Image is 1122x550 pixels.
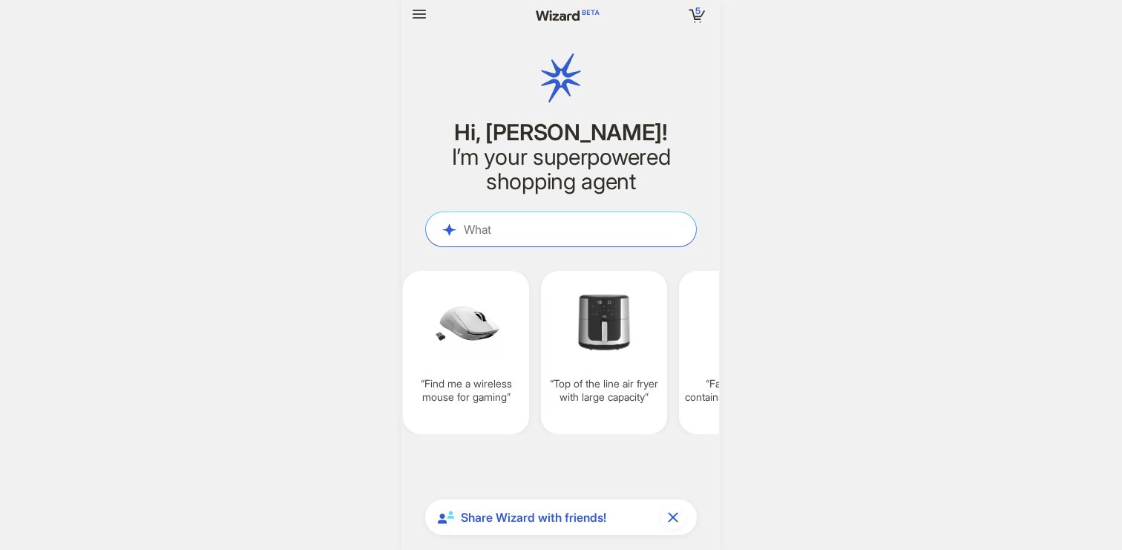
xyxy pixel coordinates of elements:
span: Share Wizard with friends! [461,510,655,526]
h1: Hi, [PERSON_NAME]! [425,120,697,145]
span: 5 [695,5,701,16]
q: Face wash that contains hyaluronic acid [685,377,799,404]
div: Find me a wireless mouse for gaming [403,271,529,434]
div: Face wash that contains hyaluronic acid [679,271,805,434]
img: Face%20wash%20that%20contains%20hyaluronic%20acid-6f0c777e.png [685,280,799,365]
h2: I’m your superpowered shopping agent [425,145,697,194]
q: Find me a wireless mouse for gaming [409,377,523,404]
q: Top of the line air fryer with large capacity [547,377,661,404]
div: Share Wizard with friends! [425,500,697,535]
div: Top of the line air fryer with large capacity [541,271,667,434]
img: Top%20of%20the%20line%20air%20fryer%20with%20large%20capacity-d8b2d60f.png [547,280,661,365]
img: Find%20me%20a%20wireless%20mouse%20for%20gaming-715c5ba0.png [409,280,523,365]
